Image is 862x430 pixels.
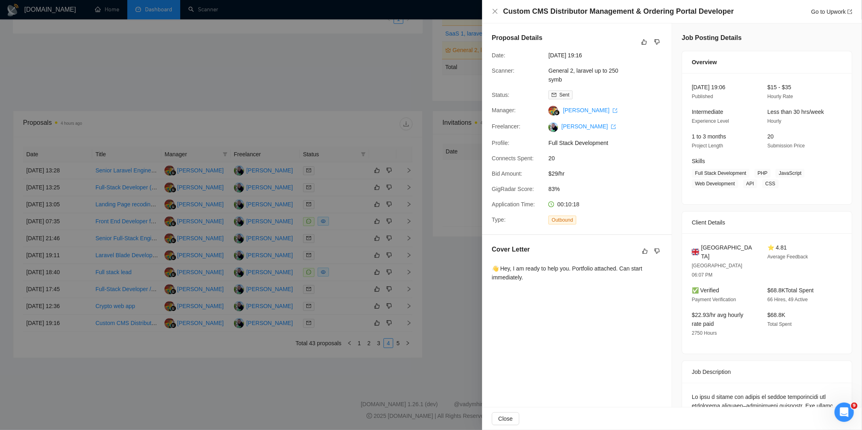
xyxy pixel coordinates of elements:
span: $68.8K Total Spent [767,287,814,294]
span: $29/hr [548,169,670,178]
span: Profile: [492,140,510,146]
span: Bid Amount: [492,170,523,177]
span: $15 - $35 [767,84,791,90]
span: $68.8K [767,312,785,318]
div: Client Details [692,212,842,233]
span: Total Spent [767,321,792,327]
span: Average Feedback [767,254,808,260]
span: Project Length [692,143,723,149]
button: dislike [652,246,662,256]
img: c1wb4Avu8h9cNp1h_fzU5_O9FXAWCBY7M3KOGlKb5jvdE9PnBFOxb8A4I01Tw_BuMe [548,122,558,132]
span: 20 [767,133,774,140]
span: export [611,124,616,129]
span: ⭐ 4.81 [767,244,787,251]
span: 2750 Hours [692,330,717,336]
span: Submission Price [767,143,805,149]
span: 66 Hires, 49 Active [767,297,808,302]
span: 1 to 3 months [692,133,726,140]
span: Freelancer: [492,123,521,130]
span: Hourly Rate [767,94,793,99]
span: [DATE] 19:06 [692,84,725,90]
button: like [639,37,649,47]
span: like [642,248,648,254]
span: Status: [492,92,510,98]
span: 00:10:18 [557,201,580,208]
span: dislike [654,248,660,254]
span: Overview [692,58,717,67]
span: Web Development [692,179,738,188]
span: Skills [692,158,705,164]
span: [GEOGRAPHIC_DATA] 06:07 PM [692,263,742,278]
span: PHP [755,169,771,178]
h5: Job Posting Details [682,33,742,43]
span: like [641,39,647,45]
span: Full Stack Development [692,169,750,178]
span: Less than 30 hrs/week [767,109,824,115]
span: Application Time: [492,201,535,208]
span: 83% [548,185,670,193]
span: export [613,108,618,113]
h4: Custom CMS Distributor Management & Ordering Portal Developer [503,6,734,17]
span: Connects Spent: [492,155,534,162]
a: General 2, laravel up to 250 symb [548,67,618,83]
h5: Proposal Details [492,33,542,43]
span: export [847,9,852,14]
span: Type: [492,216,506,223]
span: $22.93/hr avg hourly rate paid [692,312,744,327]
button: like [640,246,650,256]
h5: Cover Letter [492,245,530,254]
span: JavaScript [776,169,805,178]
span: Published [692,94,713,99]
div: Job Description [692,361,842,383]
span: API [743,179,757,188]
div: 👋 Hey, I am ready to help you. Portfolio attached. Can start immediately. [492,264,662,282]
a: [PERSON_NAME] export [561,123,616,130]
span: Payment Verification [692,297,736,302]
span: mail [552,92,556,97]
span: Manager: [492,107,516,113]
span: close [492,8,498,15]
span: Full Stack Development [548,138,670,147]
button: Close [492,8,498,15]
button: dislike [652,37,662,47]
a: [PERSON_NAME] export [563,107,618,113]
span: Close [498,414,513,423]
span: [DATE] 19:16 [548,51,670,60]
span: Experience Level [692,118,729,124]
a: Go to Upworkexport [811,8,852,15]
button: Close [492,412,519,425]
span: Scanner: [492,67,514,74]
span: Outbound [548,216,576,224]
span: ✅ Verified [692,287,719,294]
span: 20 [548,154,670,163]
span: [GEOGRAPHIC_DATA] [701,243,755,261]
span: Intermediate [692,109,723,115]
iframe: Intercom live chat [835,403,854,422]
span: Date: [492,52,505,59]
span: Hourly [767,118,782,124]
img: gigradar-bm.png [554,110,560,115]
span: GigRadar Score: [492,186,534,192]
span: CSS [762,179,779,188]
span: 9 [851,403,858,409]
span: dislike [654,39,660,45]
span: clock-circle [548,201,554,207]
img: 🇬🇧 [692,248,699,256]
span: Sent [559,92,569,98]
